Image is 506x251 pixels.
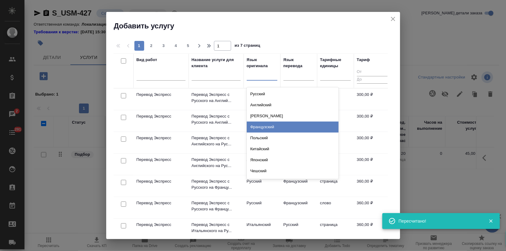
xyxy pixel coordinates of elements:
td: 300,00 ₽ [354,132,391,153]
td: Русский [280,219,317,240]
span: 3 [159,43,169,49]
div: Сербский [247,176,339,187]
p: Перевод Экспресс с Русского на Англий... [192,92,241,104]
p: Перевод Экспресс [137,113,186,119]
input: От [357,68,388,76]
button: close [388,14,398,24]
button: Закрыть [485,218,497,224]
button: 5 [183,41,193,51]
p: Перевод Экспресс с Итальянского на Ру... [192,222,241,234]
div: Польский [247,133,339,144]
p: Перевод Экспресс [137,135,186,141]
td: Итальянский [244,219,280,240]
div: Чешский [247,166,339,176]
span: 2 [147,43,156,49]
p: Перевод Экспресс с Русского на Англий... [192,113,241,125]
h2: Добавить услугу [114,21,400,31]
div: Французский [247,122,339,133]
div: Название услуги для клиента [192,57,241,69]
p: Перевод Экспресс [137,92,186,98]
div: Русский [247,89,339,100]
td: 360,00 ₽ [354,175,391,197]
input: До [357,76,388,84]
button: 2 [147,41,156,51]
p: Перевод Экспресс [137,157,186,163]
td: Французский [280,175,317,197]
td: 360,00 ₽ [354,197,391,218]
p: Перевод Экспресс [137,200,186,206]
td: 300,00 ₽ [354,110,391,132]
p: Перевод Экспресс [137,178,186,184]
td: 300,00 ₽ [354,89,391,110]
td: Английский [244,154,280,175]
div: Язык перевода [283,57,314,69]
div: Китайский [247,144,339,155]
div: Японский [247,155,339,166]
div: Вид работ [137,57,157,63]
button: 3 [159,41,169,51]
td: Русский [244,89,280,110]
td: Русский [244,110,280,132]
div: Пересчитано! [399,218,479,224]
p: Перевод Экспресс с Русского на Францу... [192,200,241,212]
p: Перевод Экспресс с Английского на Рус... [192,157,241,169]
td: слово [317,197,354,218]
td: 300,00 ₽ [354,154,391,175]
p: Перевод Экспресс с Русского на Францу... [192,178,241,191]
div: Язык оригинала [247,57,277,69]
td: Русский [244,175,280,197]
td: 360,00 ₽ [354,219,391,240]
span: 4 [171,43,181,49]
span: 5 [183,43,193,49]
p: Перевод Экспресс с Английского на Рус... [192,135,241,147]
div: Английский [247,100,339,111]
span: из 7 страниц [235,42,260,51]
td: Русский [244,197,280,218]
div: Тарифные единицы [320,57,351,69]
div: [PERSON_NAME] [247,111,339,122]
td: Английский [244,132,280,153]
td: страница [317,175,354,197]
td: страница [317,219,354,240]
button: 4 [171,41,181,51]
td: Французский [280,197,317,218]
p: Перевод Экспресс [137,222,186,228]
div: Тариф [357,57,370,63]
